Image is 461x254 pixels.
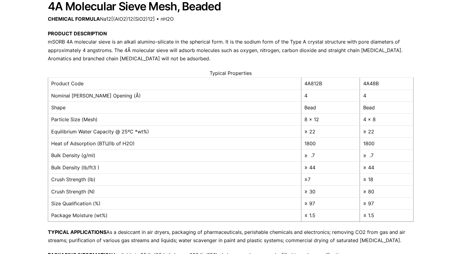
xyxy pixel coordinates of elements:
td: ≥ 80 [360,185,413,197]
td: ≥7 [301,174,360,185]
td: ≥ 30 [301,185,360,197]
td: ≥ 97 [301,198,360,210]
p: Na12[(AlO2)12(SiO2)12] • nH2O [48,15,413,23]
td: ≤ 1.5 [301,210,360,221]
td: Bead [301,101,360,113]
td: 4A812B [301,78,360,90]
td: Nominal [PERSON_NAME] Opening (Å) [48,90,301,101]
p: mSORB 4A molecular sieve is an alkali alumino-silicate in the spherical form. It is the sodium fo... [48,30,413,63]
caption: Typical Properties [48,69,413,77]
p: As a desiccant in air dryers, packaging of pharmaceuticals, perishable chemicals and electronics;... [48,228,413,245]
td: Heat of Adsorption (BTU/lb of H2O) [48,138,301,150]
strong: PRODUCT DESCRIPTION [48,30,107,37]
td: Shape [48,101,301,113]
td: Package Moisture (wt%) [48,210,301,221]
td: ≥ 22 [360,125,413,137]
td: 1800 [360,138,413,150]
td: ≥ 44 [360,161,413,173]
td: ≥ 97 [360,198,413,210]
td: ≥ .7 [301,150,360,161]
strong: TYPICAL APPLICATIONS [48,229,106,235]
td: Bead [360,101,413,113]
td: 1800 [301,138,360,150]
td: Crush Strength (lb) [48,174,301,185]
td: 4A48B [360,78,413,90]
td: Size Qualification (%) [48,198,301,210]
strong: CHEMICAL FORMULA [48,16,100,22]
td: Particle Size (Mesh) [48,114,301,125]
td: Crush Strength (N) [48,185,301,197]
td: Bulk Density (lb/ft3 ) [48,161,301,173]
td: Equilibrium Water Capacity @ 25ºC *wt%) [48,125,301,137]
h1: 4A Molecular Sieve Mesh, Beaded [48,0,413,13]
td: Bulk Density (g/ml) [48,150,301,161]
td: ≥ 44 [301,161,360,173]
td: Product Code [48,78,301,90]
td: ≥ 22 [301,125,360,137]
td: 8 x 12 [301,114,360,125]
td: 4 [301,90,360,101]
td: ≥ .7 [360,150,413,161]
td: 4 x 8 [360,114,413,125]
td: ≥ 18 [360,174,413,185]
td: ≤ 1.5 [360,210,413,221]
td: 4 [360,90,413,101]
